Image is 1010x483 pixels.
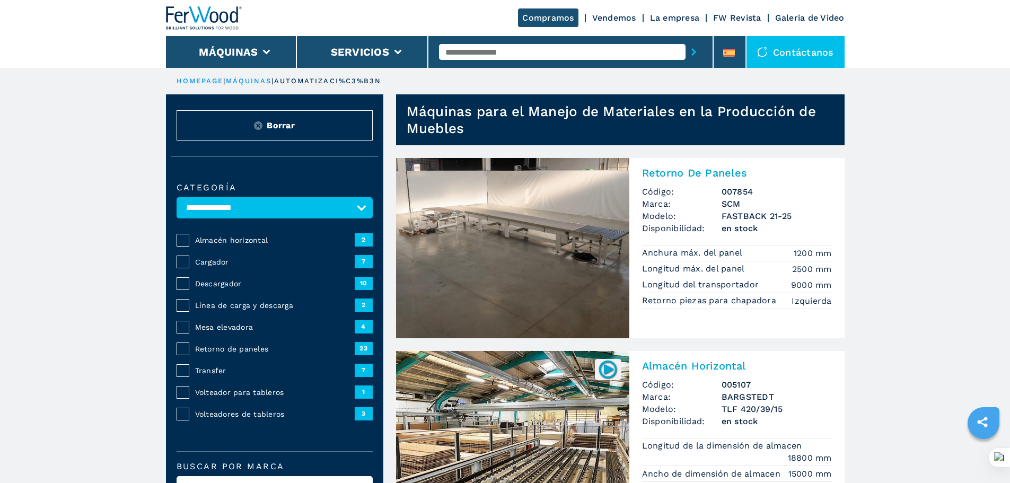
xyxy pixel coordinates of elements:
h3: BARGSTEDT [722,391,832,403]
span: Descargador [195,278,355,289]
h2: Retorno De Paneles [642,166,832,179]
em: 9000 mm [791,279,832,291]
a: FW Revista [713,13,761,23]
h3: 007854 [722,186,832,198]
p: Ancho de dimensión de almacen [642,468,784,480]
span: Marca: [642,198,722,210]
em: 1200 mm [794,247,832,259]
button: ResetBorrar [177,110,373,140]
img: Ferwood [166,6,242,30]
span: 7 [355,255,373,268]
span: 2 [355,233,373,246]
a: máquinas [226,77,272,85]
div: Contáctanos [746,36,845,68]
a: Vendemos [592,13,636,23]
span: Marca: [642,391,722,403]
a: HOMEPAGE [177,77,224,85]
span: 4 [355,320,373,333]
p: Retorno piezas para chapadora [642,295,779,306]
span: Línea de carga y descarga [195,300,355,311]
h3: SCM [722,198,832,210]
span: Disponibilidad: [642,415,722,427]
img: Retorno De Paneles SCM FASTBACK 21-25 [396,158,629,338]
iframe: Chat [965,435,1002,475]
span: 2 [355,298,373,311]
h1: Máquinas para el Manejo de Materiales en la Producción de Muebles [407,103,845,137]
label: categoría [177,183,373,192]
span: Borrar [267,119,295,131]
button: submit-button [686,40,702,64]
span: Retorno de paneles [195,344,355,354]
span: Mesa elevadora [195,322,355,332]
a: Compramos [518,8,578,27]
p: Longitud de la dimensión de almacen [642,440,805,452]
h3: TLF 420/39/15 [722,403,832,415]
a: sharethis [969,409,996,435]
span: 10 [355,277,373,289]
span: Almacén horizontal [195,235,355,245]
span: en stock [722,415,832,427]
a: Retorno De Paneles SCM FASTBACK 21-25Retorno De PanelesCódigo:007854Marca:SCMModelo:FASTBACK 21-2... [396,158,845,338]
a: Galeria de Video [775,13,845,23]
p: Longitud máx. del panel [642,263,748,275]
span: Modelo: [642,403,722,415]
span: 1 [355,385,373,398]
p: Anchura máx. del panel [642,247,745,259]
span: Código: [642,186,722,198]
h2: Almacén Horizontal [642,359,832,372]
span: 3 [355,407,373,420]
em: 2500 mm [792,263,832,275]
span: 23 [355,342,373,355]
em: 15000 mm [788,468,832,480]
span: Disponibilidad: [642,222,722,234]
label: Buscar por marca [177,462,373,471]
p: Longitud del transportador [642,279,762,291]
img: 005107 [598,359,618,380]
span: Transfer [195,365,355,376]
em: 18800 mm [788,452,832,464]
img: Reset [254,121,262,130]
em: Izquierda [792,295,831,307]
span: | [271,77,274,85]
button: Servicios [331,46,389,58]
span: en stock [722,222,832,234]
span: Código: [642,379,722,391]
a: La empresa [650,13,700,23]
span: | [223,77,225,85]
img: Contáctanos [757,47,768,57]
span: Volteadores de tableros [195,409,355,419]
span: Volteador para tableros [195,387,355,398]
h3: 005107 [722,379,832,391]
span: Modelo: [642,210,722,222]
span: 7 [355,364,373,376]
button: Máquinas [199,46,258,58]
p: automatizaci%C3%B3n [274,76,382,86]
h3: FASTBACK 21-25 [722,210,832,222]
span: Cargador [195,257,355,267]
